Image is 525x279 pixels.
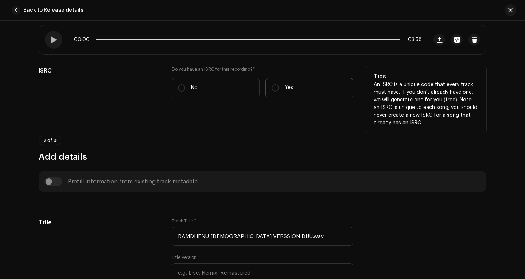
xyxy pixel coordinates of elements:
[403,37,422,43] span: 03:58
[374,81,478,127] p: An ISRC is a unique code that every track must have. If you don't already have one, we will gener...
[172,255,197,260] label: Title Version
[172,66,353,72] label: Do you have an ISRC for this recording?
[172,218,197,224] label: Track Title
[191,84,198,92] p: No
[172,227,353,246] input: Enter the name of the track
[39,66,160,75] h5: ISRC
[374,72,478,81] h5: Tips
[39,151,486,163] h3: Add details
[285,84,293,92] p: Yes
[39,218,160,227] h5: Title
